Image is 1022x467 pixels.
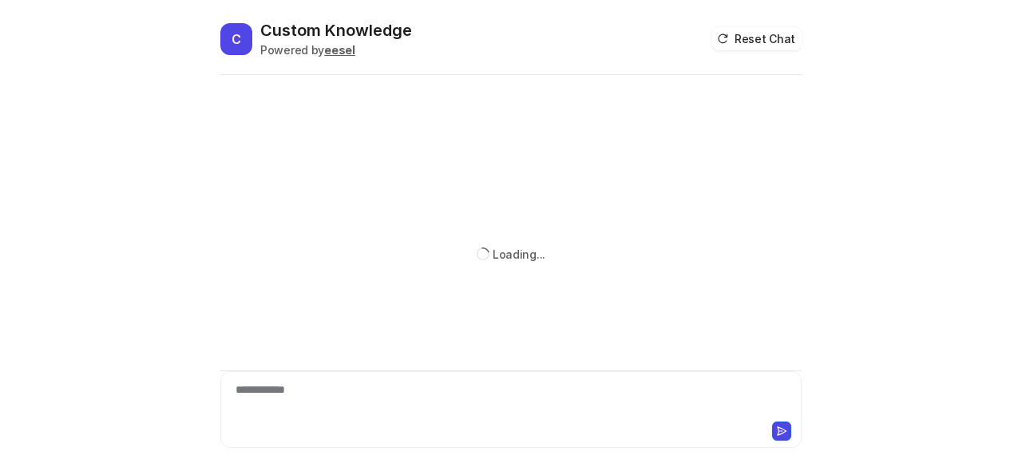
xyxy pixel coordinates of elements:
div: Loading... [493,246,545,263]
div: Powered by [260,42,412,58]
b: eesel [324,43,355,57]
span: C [220,23,252,55]
button: Reset Chat [712,27,802,50]
h2: Custom Knowledge [260,19,412,42]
